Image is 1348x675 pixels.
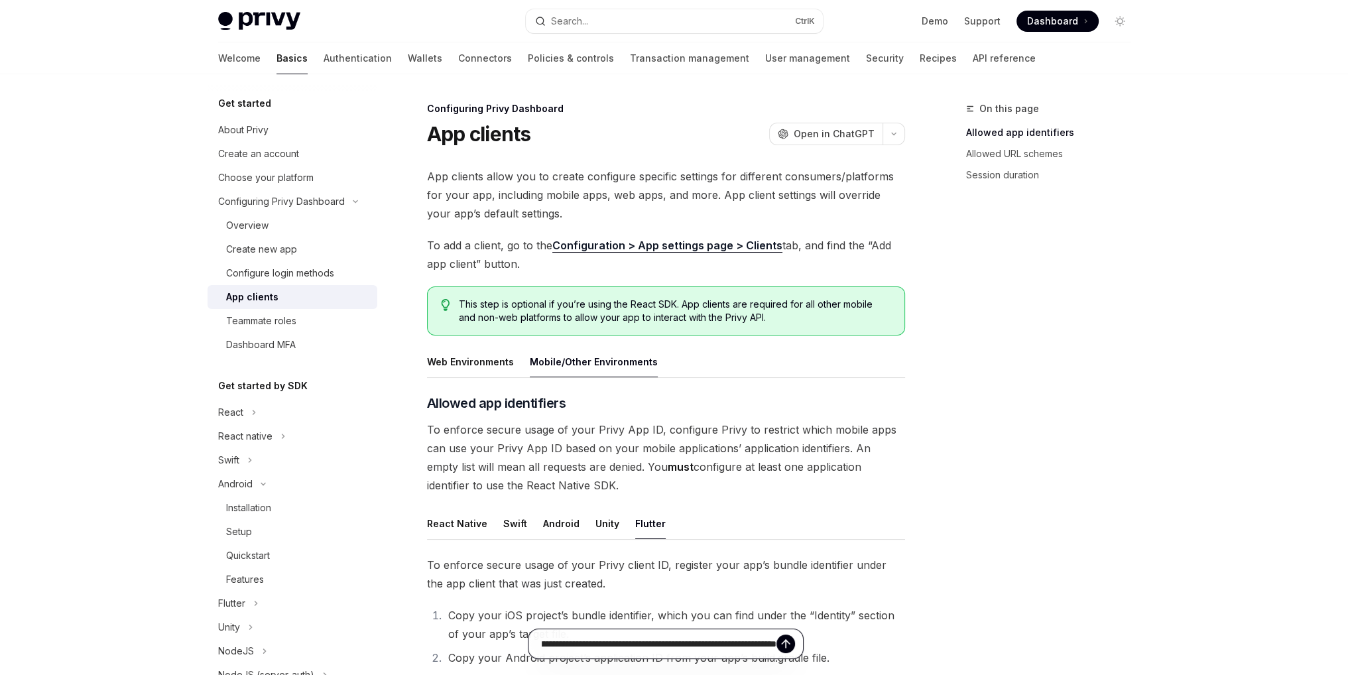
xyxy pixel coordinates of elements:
[324,42,392,74] a: Authentication
[427,236,905,273] span: To add a client, go to the tab, and find the “Add app client” button.
[922,15,948,28] a: Demo
[208,496,377,520] a: Installation
[427,556,905,593] span: To enforce secure usage of your Privy client ID, register your app’s bundle identifier under the ...
[526,9,823,33] button: Search...CtrlK
[427,394,566,412] span: Allowed app identifiers
[1027,15,1078,28] span: Dashboard
[226,500,271,516] div: Installation
[226,289,278,305] div: App clients
[630,42,749,74] a: Transaction management
[966,164,1141,186] a: Session duration
[226,548,270,564] div: Quickstart
[668,460,694,473] strong: must
[427,420,905,495] span: To enforce secure usage of your Privy App ID, configure Privy to restrict which mobile apps can u...
[226,217,269,233] div: Overview
[208,166,377,190] a: Choose your platform
[794,127,875,141] span: Open in ChatGPT
[218,12,300,31] img: light logo
[765,42,850,74] a: User management
[528,42,614,74] a: Policies & controls
[635,508,666,539] button: Flutter
[226,524,252,540] div: Setup
[530,346,658,377] button: Mobile/Other Environments
[226,313,296,329] div: Teammate roles
[218,404,243,420] div: React
[458,42,512,74] a: Connectors
[218,452,239,468] div: Swift
[226,265,334,281] div: Configure login methods
[427,508,487,539] button: React Native
[427,122,531,146] h1: App clients
[208,237,377,261] a: Create new app
[218,619,240,635] div: Unity
[208,568,377,591] a: Features
[218,122,269,138] div: About Privy
[208,142,377,166] a: Create an account
[595,508,619,539] button: Unity
[459,298,890,324] span: This step is optional if you’re using the React SDK. App clients are required for all other mobil...
[795,16,815,27] span: Ctrl K
[973,42,1036,74] a: API reference
[218,146,299,162] div: Create an account
[966,143,1141,164] a: Allowed URL schemes
[964,15,1001,28] a: Support
[208,118,377,142] a: About Privy
[979,101,1039,117] span: On this page
[208,520,377,544] a: Setup
[226,241,297,257] div: Create new app
[408,42,442,74] a: Wallets
[208,261,377,285] a: Configure login methods
[218,194,345,210] div: Configuring Privy Dashboard
[218,476,253,492] div: Android
[966,122,1141,143] a: Allowed app identifiers
[218,170,314,186] div: Choose your platform
[276,42,308,74] a: Basics
[444,606,905,643] li: Copy your iOS project’s bundle identifier, which you can find under the “Identity” section of you...
[208,285,377,309] a: App clients
[427,167,905,223] span: App clients allow you to create configure specific settings for different consumers/platforms for...
[218,378,308,394] h5: Get started by SDK
[1109,11,1131,32] button: Toggle dark mode
[218,42,261,74] a: Welcome
[1016,11,1099,32] a: Dashboard
[218,595,245,611] div: Flutter
[776,635,795,653] button: Send message
[218,95,271,111] h5: Get started
[769,123,883,145] button: Open in ChatGPT
[543,508,580,539] button: Android
[427,346,514,377] button: Web Environments
[218,428,273,444] div: React native
[866,42,904,74] a: Security
[441,299,450,311] svg: Tip
[503,508,527,539] button: Swift
[920,42,957,74] a: Recipes
[208,214,377,237] a: Overview
[208,309,377,333] a: Teammate roles
[226,572,264,587] div: Features
[218,643,254,659] div: NodeJS
[208,333,377,357] a: Dashboard MFA
[552,239,782,253] a: Configuration > App settings page > Clients
[226,337,296,353] div: Dashboard MFA
[208,544,377,568] a: Quickstart
[427,102,905,115] div: Configuring Privy Dashboard
[551,13,588,29] div: Search...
